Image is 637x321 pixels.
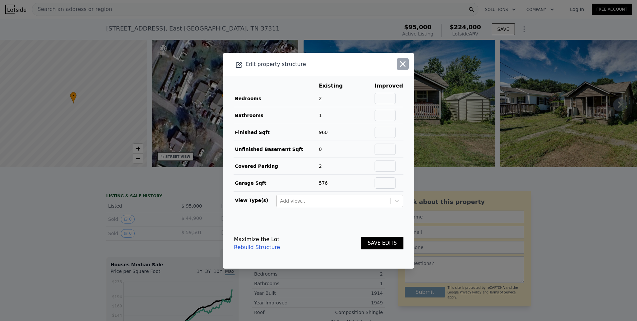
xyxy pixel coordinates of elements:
button: SAVE EDITS [361,237,403,250]
span: 960 [319,130,328,135]
div: Edit property structure [223,60,376,69]
span: 2 [319,163,322,169]
span: 0 [319,147,322,152]
span: 2 [319,96,322,101]
th: Existing [318,82,353,90]
td: View Type(s) [234,192,276,208]
div: Maximize the Lot [234,235,280,243]
td: Unfinished Basement Sqft [234,141,318,158]
td: Garage Sqft [234,174,318,191]
a: Rebuild Structure [234,243,280,251]
td: Finished Sqft [234,124,318,141]
th: Improved [374,82,403,90]
td: Covered Parking [234,158,318,174]
span: 576 [319,180,328,186]
span: 1 [319,113,322,118]
td: Bathrooms [234,107,318,124]
td: Bedrooms [234,90,318,107]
